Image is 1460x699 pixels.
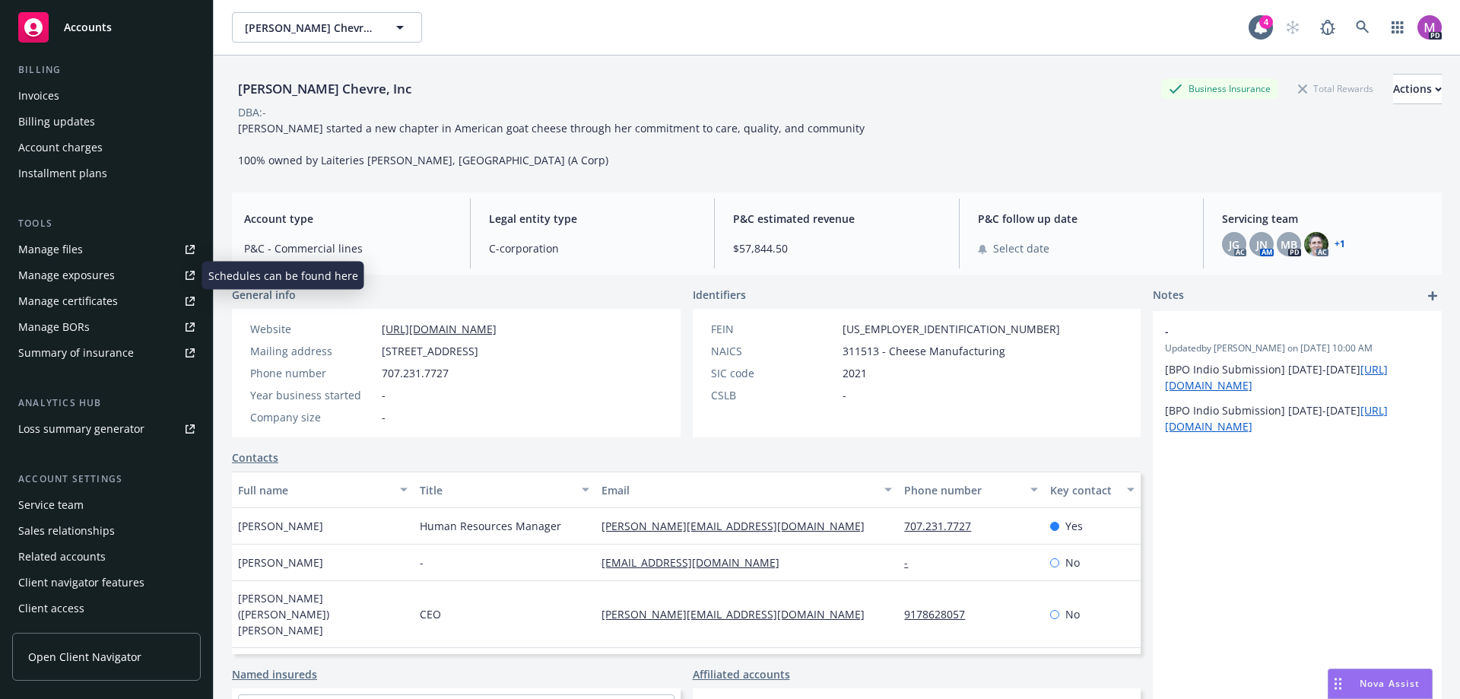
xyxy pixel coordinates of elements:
[12,519,201,543] a: Sales relationships
[18,519,115,543] div: Sales relationships
[12,84,201,108] a: Invoices
[64,21,112,33] span: Accounts
[489,211,697,227] span: Legal entity type
[1165,342,1430,355] span: Updated by [PERSON_NAME] on [DATE] 10:00 AM
[1065,554,1080,570] span: No
[1328,669,1347,698] div: Drag to move
[733,211,941,227] span: P&C estimated revenue
[245,20,376,36] span: [PERSON_NAME] Chevre, Inc
[244,211,452,227] span: Account type
[420,606,441,622] span: CEO
[12,596,201,621] a: Client access
[232,287,296,303] span: General info
[18,315,90,339] div: Manage BORs
[1165,402,1430,434] p: [BPO Indio Submission] [DATE]-[DATE]
[12,545,201,569] a: Related accounts
[12,263,201,288] a: Manage exposures
[843,365,867,381] span: 2021
[1044,472,1141,508] button: Key contact
[843,321,1060,337] span: [US_EMPLOYER_IDENTIFICATION_NUMBER]
[978,211,1185,227] span: P&C follow up date
[1290,79,1381,98] div: Total Rewards
[382,409,386,425] span: -
[12,216,201,231] div: Tools
[28,649,141,665] span: Open Client Navigator
[12,6,201,49] a: Accounts
[1347,12,1378,43] a: Search
[232,450,278,465] a: Contacts
[250,343,376,359] div: Mailing address
[420,518,561,534] span: Human Resources Manager
[1393,75,1442,103] div: Actions
[843,387,846,403] span: -
[601,519,877,533] a: [PERSON_NAME][EMAIL_ADDRESS][DOMAIN_NAME]
[250,409,376,425] div: Company size
[12,135,201,160] a: Account charges
[18,237,83,262] div: Manage files
[12,161,201,186] a: Installment plans
[12,289,201,313] a: Manage certificates
[238,590,408,638] span: [PERSON_NAME] ([PERSON_NAME]) [PERSON_NAME]
[1335,240,1345,249] a: +1
[1281,237,1297,253] span: MB
[601,607,877,621] a: [PERSON_NAME][EMAIL_ADDRESS][DOMAIN_NAME]
[904,607,977,621] a: 9178628057
[18,289,118,313] div: Manage certificates
[382,322,497,336] a: [URL][DOMAIN_NAME]
[1393,74,1442,104] button: Actions
[1304,232,1328,256] img: photo
[711,365,836,381] div: SIC code
[232,12,422,43] button: [PERSON_NAME] Chevre, Inc
[382,387,386,403] span: -
[693,666,790,682] a: Affiliated accounts
[18,263,115,288] div: Manage exposures
[993,240,1049,256] span: Select date
[12,472,201,487] div: Account settings
[244,240,452,256] span: P&C - Commercial lines
[18,341,134,365] div: Summary of insurance
[693,287,746,303] span: Identifiers
[12,570,201,595] a: Client navigator features
[601,555,792,570] a: [EMAIL_ADDRESS][DOMAIN_NAME]
[1165,361,1430,393] p: [BPO Indio Submission] [DATE]-[DATE]
[18,570,144,595] div: Client navigator features
[904,555,920,570] a: -
[12,315,201,339] a: Manage BORs
[1065,518,1083,534] span: Yes
[12,396,201,411] div: Analytics hub
[1065,606,1080,622] span: No
[382,343,478,359] span: [STREET_ADDRESS]
[1161,79,1278,98] div: Business Insurance
[238,482,391,498] div: Full name
[18,135,103,160] div: Account charges
[1153,287,1184,305] span: Notes
[238,104,266,120] div: DBA: -
[1165,323,1390,339] span: -
[238,518,323,534] span: [PERSON_NAME]
[18,417,144,441] div: Loss summary generator
[12,62,201,78] div: Billing
[250,321,376,337] div: Website
[238,121,865,167] span: [PERSON_NAME] started a new chapter in American goat cheese through her commitment to care, quali...
[18,84,59,108] div: Invoices
[898,472,1043,508] button: Phone number
[18,161,107,186] div: Installment plans
[1382,12,1413,43] a: Switch app
[250,365,376,381] div: Phone number
[420,482,573,498] div: Title
[711,343,836,359] div: NAICS
[12,237,201,262] a: Manage files
[12,417,201,441] a: Loss summary generator
[601,482,875,498] div: Email
[232,472,414,508] button: Full name
[414,472,595,508] button: Title
[595,472,898,508] button: Email
[711,321,836,337] div: FEIN
[232,666,317,682] a: Named insureds
[12,341,201,365] a: Summary of insurance
[904,519,983,533] a: 707.231.7727
[1417,15,1442,40] img: photo
[904,482,1020,498] div: Phone number
[250,387,376,403] div: Year business started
